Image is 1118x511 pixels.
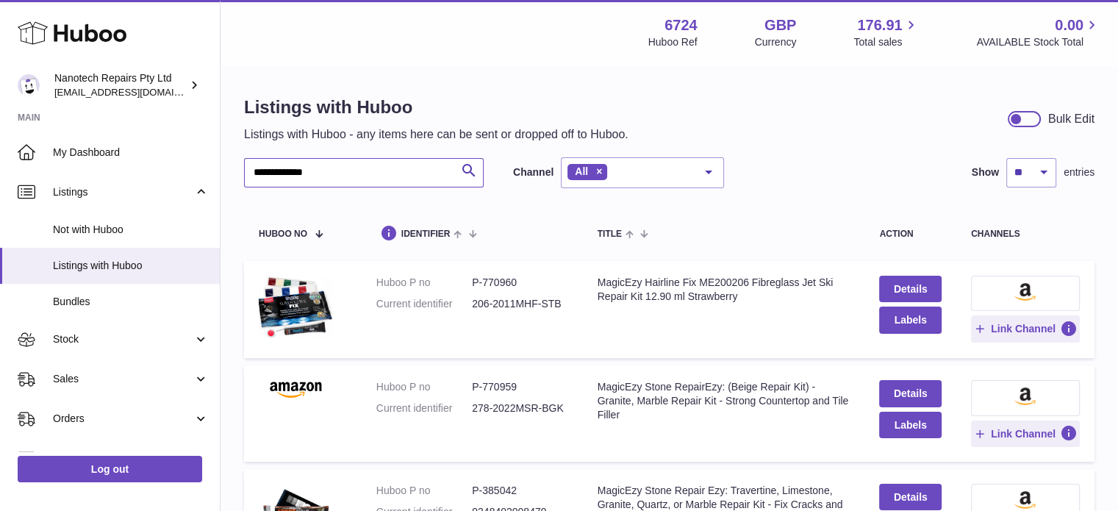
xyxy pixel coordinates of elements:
span: Usage [53,451,209,465]
p: Listings with Huboo - any items here can be sent or dropped off to Huboo. [244,126,628,143]
a: Details [879,380,941,407]
span: identifier [401,229,451,239]
button: Labels [879,307,941,333]
div: channels [971,229,1080,239]
dt: Huboo P no [376,484,472,498]
dd: P-385042 [472,484,567,498]
span: Listings with Huboo [53,259,209,273]
span: All [575,165,588,177]
img: MagicEzy Hairline Fix ME200206 Fibreglass Jet Ski Repair Kit 12.90 ml Strawberry [259,276,332,340]
span: Not with Huboo [53,223,209,237]
span: Total sales [853,35,919,49]
div: MagicEzy Stone RepairEzy: (Beige Repair Kit) - Granite, Marble Repair Kit - Strong Countertop and... [598,380,850,422]
span: Sales [53,372,193,386]
span: [EMAIL_ADDRESS][DOMAIN_NAME] [54,86,216,98]
span: 176.91 [857,15,902,35]
dt: Huboo P no [376,380,472,394]
img: amazon-small.png [1014,387,1036,405]
dd: 278-2022MSR-BGK [472,401,567,415]
h1: Listings with Huboo [244,96,628,119]
span: Link Channel [991,427,1056,440]
strong: 6724 [664,15,698,35]
button: Link Channel [971,315,1080,342]
dd: P-770959 [472,380,567,394]
dt: Current identifier [376,401,472,415]
span: Huboo no [259,229,307,239]
span: title [598,229,622,239]
a: Log out [18,456,202,482]
span: Orders [53,412,193,426]
span: Stock [53,332,193,346]
span: Listings [53,185,193,199]
strong: GBP [764,15,796,35]
div: Huboo Ref [648,35,698,49]
span: 0.00 [1055,15,1083,35]
img: amazon-small.png [1014,283,1036,301]
div: MagicEzy Hairline Fix ME200206 Fibreglass Jet Ski Repair Kit 12.90 ml Strawberry [598,276,850,304]
img: internalAdmin-6724@internal.huboo.com [18,74,40,96]
dt: Huboo P no [376,276,472,290]
dd: 206-2011MHF-STB [472,297,567,311]
div: Currency [755,35,797,49]
dd: P-770960 [472,276,567,290]
span: AVAILABLE Stock Total [976,35,1100,49]
label: Show [972,165,999,179]
div: Nanotech Repairs Pty Ltd [54,71,187,99]
span: Bundles [53,295,209,309]
span: entries [1064,165,1094,179]
a: Details [879,276,941,302]
img: amazon-small.png [1014,491,1036,509]
a: 176.91 Total sales [853,15,919,49]
a: 0.00 AVAILABLE Stock Total [976,15,1100,49]
button: Link Channel [971,421,1080,447]
span: My Dashboard [53,146,209,160]
img: MagicEzy Stone RepairEzy: (Beige Repair Kit) - Granite, Marble Repair Kit - Strong Countertop and... [259,380,332,398]
div: Bulk Edit [1048,111,1094,127]
dt: Current identifier [376,297,472,311]
button: Labels [879,412,941,438]
a: Details [879,484,941,510]
div: action [879,229,941,239]
label: Channel [513,165,553,179]
span: Link Channel [991,322,1056,335]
